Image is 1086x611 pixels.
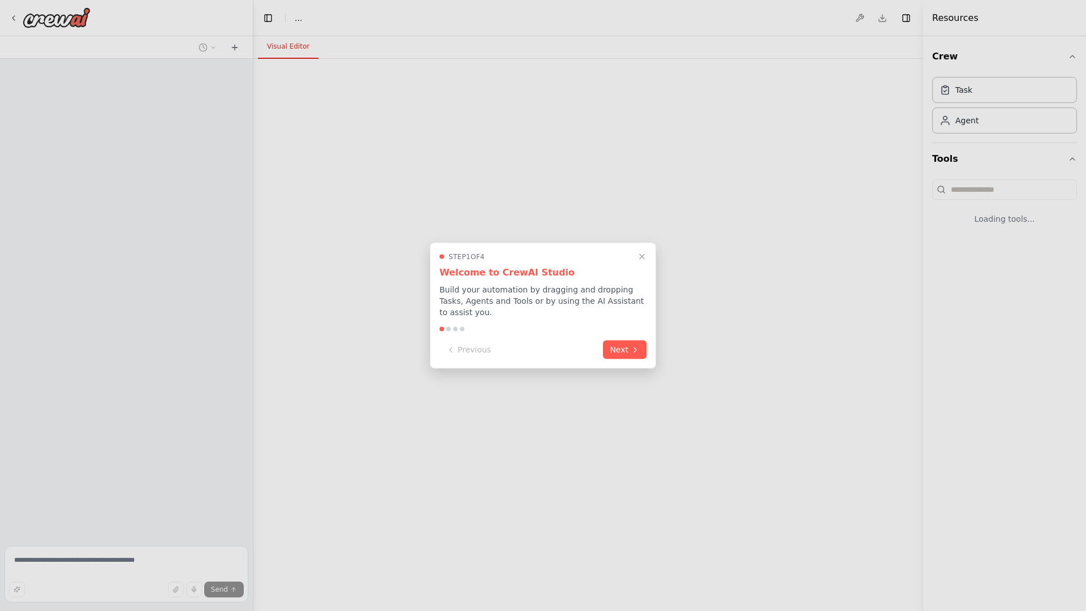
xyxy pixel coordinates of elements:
button: Close walkthrough [635,250,649,264]
button: Next [603,341,647,359]
button: Previous [439,341,498,359]
p: Build your automation by dragging and dropping Tasks, Agents and Tools or by using the AI Assista... [439,284,647,318]
span: Step 1 of 4 [449,252,485,261]
h3: Welcome to CrewAI Studio [439,266,647,279]
button: Hide left sidebar [260,10,276,26]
